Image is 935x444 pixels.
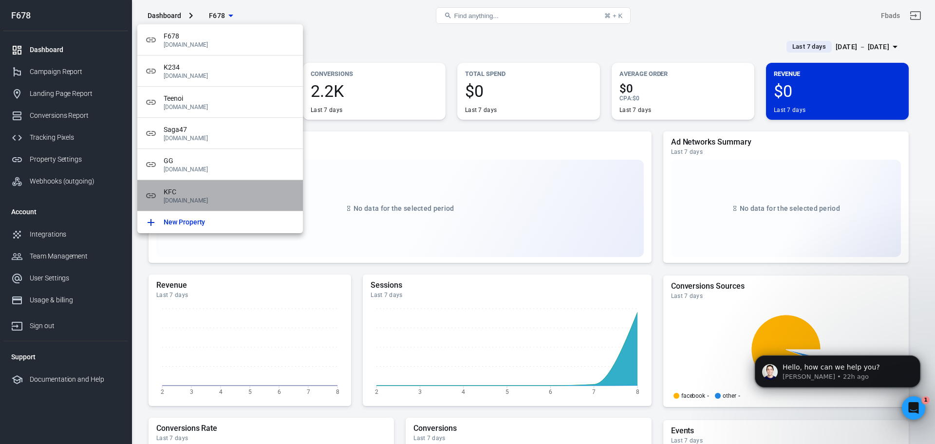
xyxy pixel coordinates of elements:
div: K234[DOMAIN_NAME] [137,55,303,87]
div: GG[DOMAIN_NAME] [137,149,303,180]
span: Saga47 [164,125,295,135]
div: F678[DOMAIN_NAME] [137,24,303,55]
div: KFC[DOMAIN_NAME] [137,180,303,211]
div: Saga47[DOMAIN_NAME] [137,118,303,149]
p: [DOMAIN_NAME] [164,104,295,111]
div: Teenoi[DOMAIN_NAME] [137,87,303,118]
span: KFC [164,187,295,197]
p: [DOMAIN_NAME] [164,73,295,79]
a: New Property [137,211,303,233]
p: [DOMAIN_NAME] [164,135,295,142]
iframe: Intercom live chat [902,396,925,420]
span: GG [164,156,295,166]
p: New Property [164,217,205,227]
span: Teenoi [164,93,295,104]
p: [DOMAIN_NAME] [164,41,295,48]
span: F678 [164,31,295,41]
span: K234 [164,62,295,73]
iframe: Intercom notifications message [740,335,935,418]
p: [DOMAIN_NAME] [164,166,295,173]
p: [DOMAIN_NAME] [164,197,295,204]
span: 1 [922,396,930,404]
